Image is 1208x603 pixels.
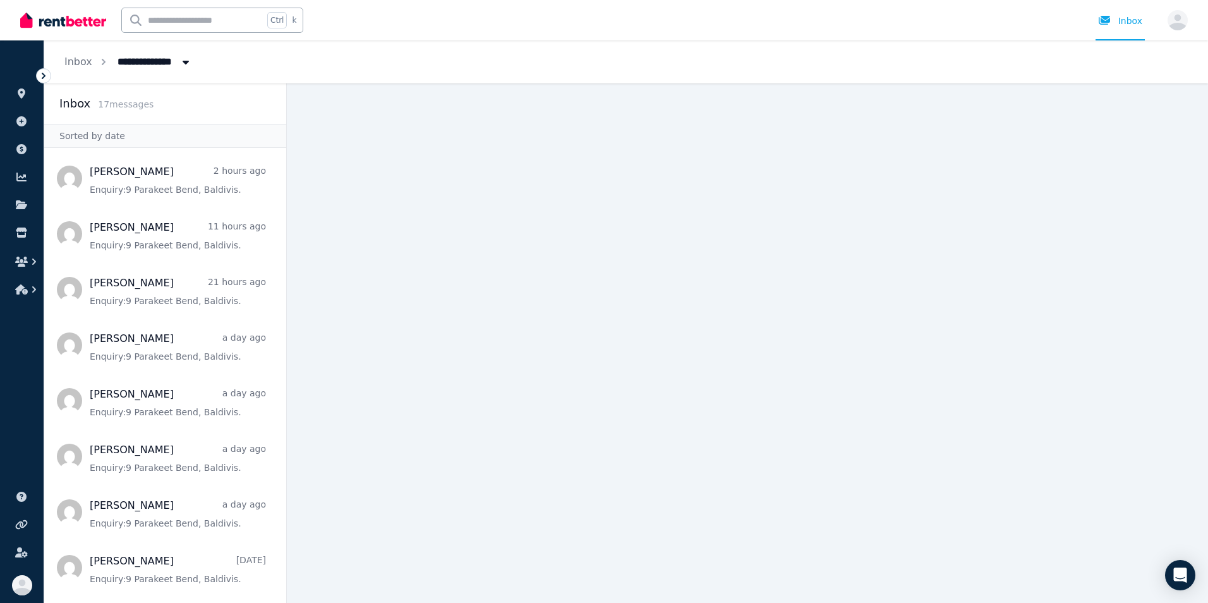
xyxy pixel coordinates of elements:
span: ORGANISE [10,70,50,78]
a: [PERSON_NAME]a day agoEnquiry:9 Parakeet Bend, Baldivis. [90,442,266,474]
a: [PERSON_NAME]2 hours agoEnquiry:9 Parakeet Bend, Baldivis. [90,164,266,196]
nav: Breadcrumb [44,40,212,83]
span: k [292,15,296,25]
a: Inbox [64,56,92,68]
nav: Message list [44,148,286,603]
a: [PERSON_NAME][DATE]Enquiry:9 Parakeet Bend, Baldivis. [90,554,266,585]
span: Ctrl [267,12,287,28]
div: Inbox [1098,15,1142,27]
div: Sorted by date [44,124,286,148]
a: [PERSON_NAME]a day agoEnquiry:9 Parakeet Bend, Baldivis. [90,498,266,530]
img: RentBetter [20,11,106,30]
h2: Inbox [59,95,90,113]
a: [PERSON_NAME]a day agoEnquiry:9 Parakeet Bend, Baldivis. [90,387,266,418]
a: [PERSON_NAME]21 hours agoEnquiry:9 Parakeet Bend, Baldivis. [90,276,266,307]
a: [PERSON_NAME]a day agoEnquiry:9 Parakeet Bend, Baldivis. [90,331,266,363]
a: [PERSON_NAME]11 hours agoEnquiry:9 Parakeet Bend, Baldivis. [90,220,266,252]
div: Open Intercom Messenger [1165,560,1195,590]
span: 17 message s [98,99,154,109]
